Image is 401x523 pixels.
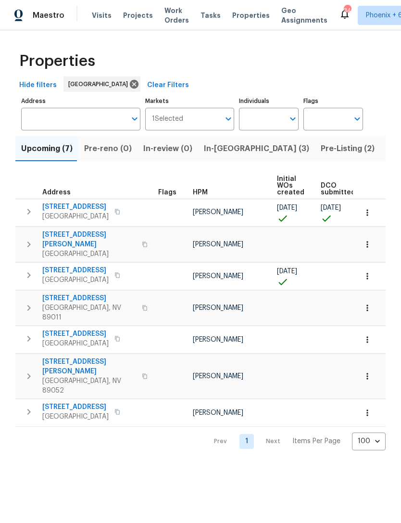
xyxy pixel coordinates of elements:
[277,176,304,196] span: Initial WOs created
[42,230,136,249] span: [STREET_ADDRESS][PERSON_NAME]
[42,339,109,348] span: [GEOGRAPHIC_DATA]
[42,275,109,285] span: [GEOGRAPHIC_DATA]
[42,402,109,412] span: [STREET_ADDRESS]
[239,434,254,449] a: Goto page 1
[351,112,364,126] button: Open
[193,373,243,380] span: [PERSON_NAME]
[147,79,189,91] span: Clear Filters
[21,98,140,104] label: Address
[42,376,136,395] span: [GEOGRAPHIC_DATA], NV 89052
[15,77,61,94] button: Hide filters
[164,6,189,25] span: Work Orders
[128,112,141,126] button: Open
[193,273,243,280] span: [PERSON_NAME]
[42,249,136,259] span: [GEOGRAPHIC_DATA]
[321,142,375,155] span: Pre-Listing (2)
[321,204,341,211] span: [DATE]
[42,189,71,196] span: Address
[352,429,386,454] div: 100
[277,204,297,211] span: [DATE]
[42,212,109,221] span: [GEOGRAPHIC_DATA]
[193,209,243,216] span: [PERSON_NAME]
[286,112,300,126] button: Open
[193,305,243,311] span: [PERSON_NAME]
[123,11,153,20] span: Projects
[42,303,136,322] span: [GEOGRAPHIC_DATA], NV 89011
[143,142,192,155] span: In-review (0)
[42,202,109,212] span: [STREET_ADDRESS]
[204,142,309,155] span: In-[GEOGRAPHIC_DATA] (3)
[232,11,270,20] span: Properties
[21,142,73,155] span: Upcoming (7)
[92,11,112,20] span: Visits
[303,98,363,104] label: Flags
[292,436,340,446] p: Items Per Page
[63,77,140,92] div: [GEOGRAPHIC_DATA]
[145,98,235,104] label: Markets
[152,115,183,123] span: 1 Selected
[344,6,351,15] div: 34
[222,112,235,126] button: Open
[239,98,299,104] label: Individuals
[205,433,386,450] nav: Pagination Navigation
[42,412,109,421] span: [GEOGRAPHIC_DATA]
[193,409,243,416] span: [PERSON_NAME]
[84,142,132,155] span: Pre-reno (0)
[158,189,176,196] span: Flags
[193,241,243,248] span: [PERSON_NAME]
[42,266,109,275] span: [STREET_ADDRESS]
[143,77,193,94] button: Clear Filters
[19,56,95,66] span: Properties
[68,79,132,89] span: [GEOGRAPHIC_DATA]
[281,6,327,25] span: Geo Assignments
[42,293,136,303] span: [STREET_ADDRESS]
[193,336,243,343] span: [PERSON_NAME]
[42,329,109,339] span: [STREET_ADDRESS]
[19,79,57,91] span: Hide filters
[321,182,355,196] span: DCO submitted
[277,268,297,275] span: [DATE]
[200,12,221,19] span: Tasks
[42,357,136,376] span: [STREET_ADDRESS][PERSON_NAME]
[33,11,64,20] span: Maestro
[193,189,208,196] span: HPM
